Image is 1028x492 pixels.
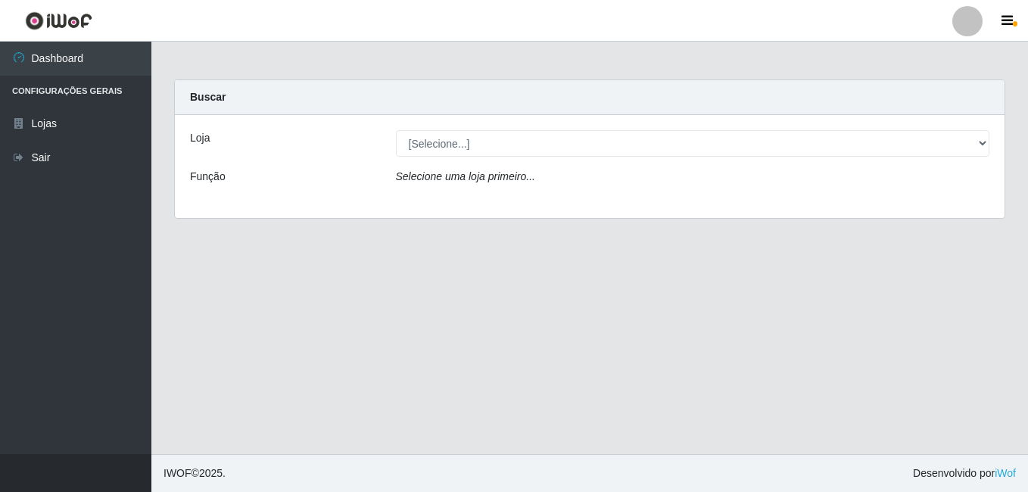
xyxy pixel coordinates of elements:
[995,467,1016,479] a: iWof
[913,466,1016,481] span: Desenvolvido por
[25,11,92,30] img: CoreUI Logo
[164,466,226,481] span: © 2025 .
[190,130,210,146] label: Loja
[164,467,192,479] span: IWOF
[396,170,535,182] i: Selecione uma loja primeiro...
[190,169,226,185] label: Função
[190,91,226,103] strong: Buscar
